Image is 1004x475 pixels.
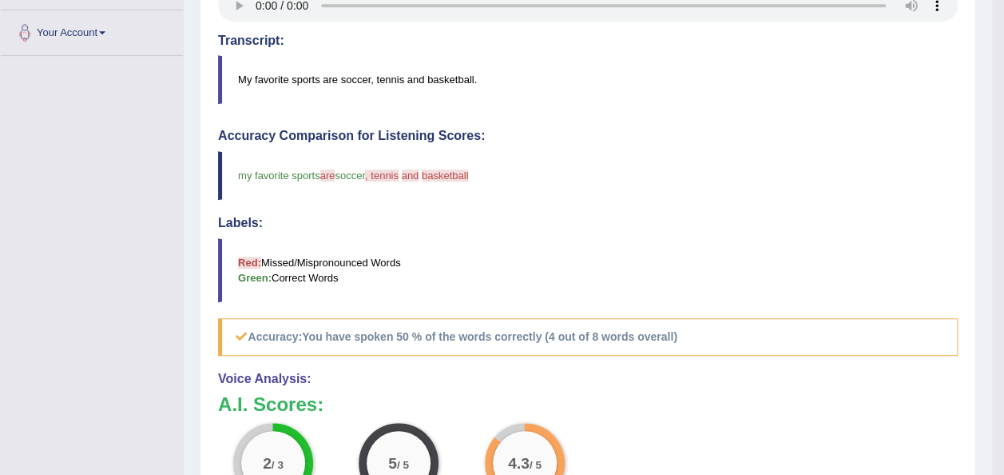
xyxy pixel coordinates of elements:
[218,216,958,230] h4: Labels:
[302,330,677,343] b: You have spoken 50 % of the words correctly (4 out of 8 words overall)
[218,238,958,302] blockquote: Missed/Mispronounced Words Correct Words
[238,257,261,269] b: Red:
[263,454,272,472] big: 2
[218,129,958,143] h4: Accuracy Comparison for Listening Scores:
[218,318,958,356] h5: Accuracy:
[365,170,399,182] span: , tennis
[320,170,335,182] span: are
[218,34,958,48] h4: Transcript:
[218,372,958,386] h4: Voice Analysis:
[397,459,409,471] small: / 5
[530,459,542,471] small: / 5
[1,10,183,50] a: Your Account
[218,393,323,415] b: A.I. Scores:
[508,454,530,472] big: 4.3
[218,55,958,104] blockquote: My favorite sports are soccer, tennis and basketball.
[402,170,419,182] span: and
[272,459,284,471] small: / 3
[389,454,398,472] big: 5
[238,272,272,284] b: Green:
[422,170,469,182] span: basketball
[238,170,320,182] span: my favorite sports
[335,170,365,182] span: soccer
